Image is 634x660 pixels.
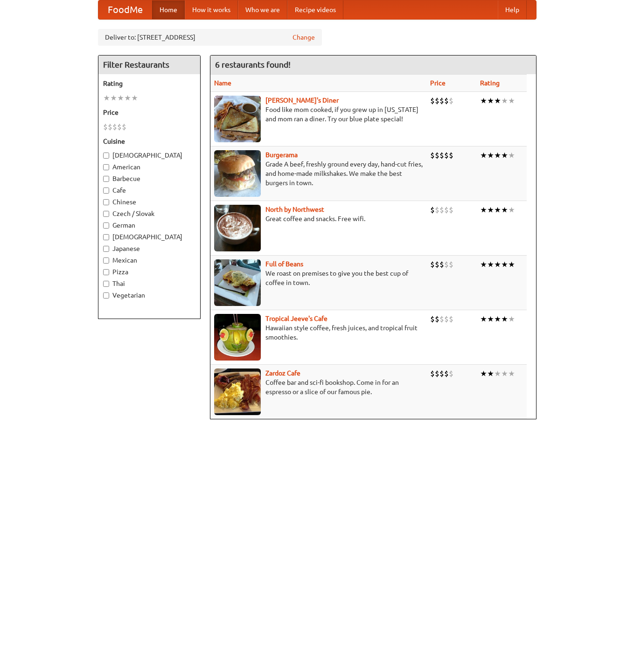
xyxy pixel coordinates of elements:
[103,222,109,229] input: German
[265,369,300,377] a: Zardoz Cafe
[444,259,449,270] li: $
[103,281,109,287] input: Thai
[508,150,515,160] li: ★
[103,137,195,146] h5: Cuisine
[117,93,124,103] li: ★
[508,205,515,215] li: ★
[439,314,444,324] li: $
[103,176,109,182] input: Barbecue
[214,259,261,306] img: beans.jpg
[103,164,109,170] input: American
[293,33,315,42] a: Change
[480,96,487,106] li: ★
[103,256,195,265] label: Mexican
[501,368,508,379] li: ★
[103,211,109,217] input: Czech / Slovak
[494,314,501,324] li: ★
[435,314,439,324] li: $
[265,151,298,159] a: Burgerama
[124,93,131,103] li: ★
[117,122,122,132] li: $
[508,314,515,324] li: ★
[494,205,501,215] li: ★
[98,56,200,74] h4: Filter Restaurants
[103,93,110,103] li: ★
[444,314,449,324] li: $
[265,97,339,104] a: [PERSON_NAME]'s Diner
[449,150,453,160] li: $
[435,205,439,215] li: $
[214,205,261,251] img: north.jpg
[430,368,435,379] li: $
[103,153,109,159] input: [DEMOGRAPHIC_DATA]
[494,259,501,270] li: ★
[501,96,508,106] li: ★
[430,79,446,87] a: Price
[122,122,126,132] li: $
[449,96,453,106] li: $
[508,368,515,379] li: ★
[494,368,501,379] li: ★
[444,150,449,160] li: $
[214,323,423,342] p: Hawaiian style coffee, fresh juices, and tropical fruit smoothies.
[480,314,487,324] li: ★
[265,315,327,322] b: Tropical Jeeve's Cafe
[103,209,195,218] label: Czech / Slovak
[508,96,515,106] li: ★
[214,378,423,396] p: Coffee bar and sci-fi bookshop. Come in for an espresso or a slice of our famous pie.
[214,96,261,142] img: sallys.jpg
[439,96,444,106] li: $
[498,0,527,19] a: Help
[439,205,444,215] li: $
[108,122,112,132] li: $
[214,368,261,415] img: zardoz.jpg
[103,246,109,252] input: Japanese
[480,79,500,87] a: Rating
[480,150,487,160] li: ★
[103,162,195,172] label: American
[435,96,439,106] li: $
[435,150,439,160] li: $
[265,206,324,213] b: North by Northwest
[501,314,508,324] li: ★
[103,257,109,264] input: Mexican
[103,232,195,242] label: [DEMOGRAPHIC_DATA]
[444,368,449,379] li: $
[430,96,435,106] li: $
[103,244,195,253] label: Japanese
[494,150,501,160] li: ★
[487,314,494,324] li: ★
[480,368,487,379] li: ★
[439,368,444,379] li: $
[480,205,487,215] li: ★
[103,108,195,117] h5: Price
[439,150,444,160] li: $
[103,197,195,207] label: Chinese
[487,150,494,160] li: ★
[103,174,195,183] label: Barbecue
[103,279,195,288] label: Thai
[214,160,423,188] p: Grade A beef, freshly ground every day, hand-cut fries, and home-made milkshakes. We make the bes...
[501,150,508,160] li: ★
[185,0,238,19] a: How it works
[430,205,435,215] li: $
[103,267,195,277] label: Pizza
[265,260,303,268] a: Full of Beans
[487,96,494,106] li: ★
[487,368,494,379] li: ★
[444,205,449,215] li: $
[103,188,109,194] input: Cafe
[103,186,195,195] label: Cafe
[487,259,494,270] li: ★
[287,0,343,19] a: Recipe videos
[480,259,487,270] li: ★
[110,93,117,103] li: ★
[103,291,195,300] label: Vegetarian
[98,0,152,19] a: FoodMe
[430,150,435,160] li: $
[449,259,453,270] li: $
[214,150,261,197] img: burgerama.jpg
[103,234,109,240] input: [DEMOGRAPHIC_DATA]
